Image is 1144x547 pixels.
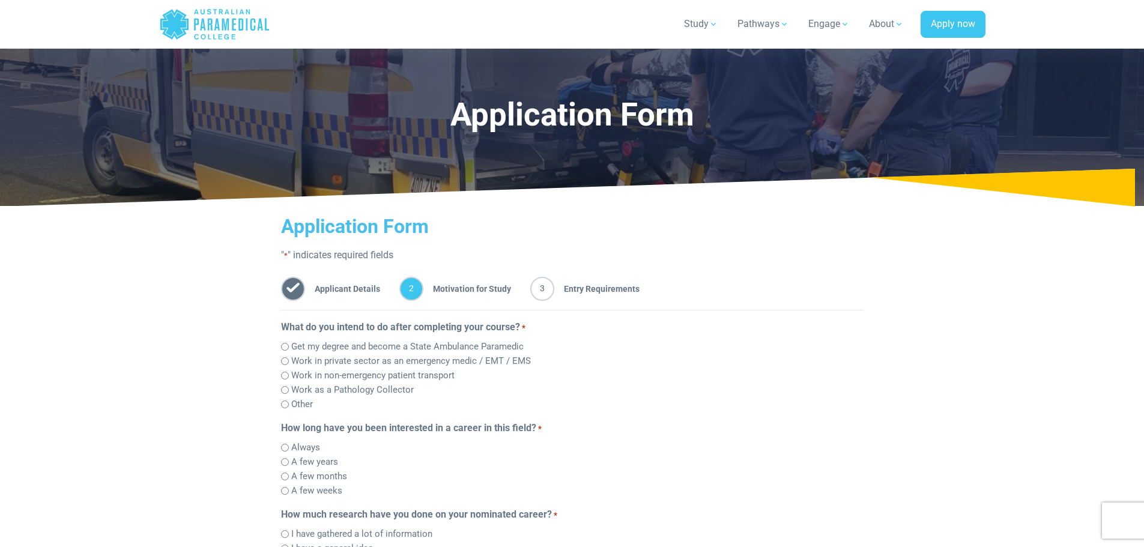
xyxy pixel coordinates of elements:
[159,5,270,44] a: Australian Paramedical College
[281,320,864,334] legend: What do you intend to do after completing your course?
[291,455,338,469] label: A few years
[423,277,511,301] span: Motivation for Study
[677,7,725,41] a: Study
[291,484,342,498] label: A few weeks
[921,11,985,38] a: Apply now
[262,96,882,134] h1: Application Form
[291,397,313,411] label: Other
[281,421,864,435] legend: How long have you been interested in a career in this field?
[291,340,524,354] label: Get my degree and become a State Ambulance Paramedic
[305,277,380,301] span: Applicant Details
[730,7,796,41] a: Pathways
[554,277,640,301] span: Entry Requirements
[291,470,347,483] label: A few months
[862,7,911,41] a: About
[281,277,305,301] span: 1
[281,507,864,522] legend: How much research have you done on your nominated career?
[291,441,320,455] label: Always
[291,354,531,368] label: Work in private sector as an emergency medic / EMT / EMS
[281,215,864,238] h2: Application Form
[291,383,414,397] label: Work as a Pathology Collector
[399,277,423,301] span: 2
[530,277,554,301] span: 3
[801,7,857,41] a: Engage
[291,369,455,382] label: Work in non-emergency patient transport
[291,527,432,541] label: I have gathered a lot of information
[281,248,864,262] p: " " indicates required fields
